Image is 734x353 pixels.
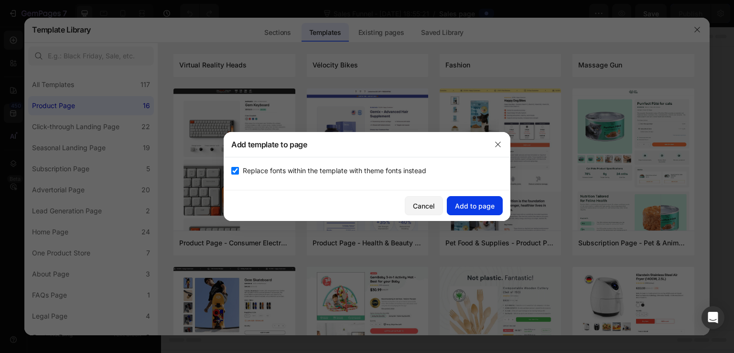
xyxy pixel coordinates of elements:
div: Start with Generating from URL or image [223,239,351,246]
button: Use existing page designs [189,185,298,204]
div: Add to page [455,201,495,211]
button: Add to page [447,196,503,215]
span: Replace fonts within the template with theme fonts instead [243,165,426,176]
button: Cancel [405,196,443,215]
button: Explore templates [304,185,385,204]
div: Cancel [413,201,435,211]
div: Open Intercom Messenger [702,306,724,329]
h3: Add template to page [231,139,307,150]
div: Start building with Sections/Elements or [215,166,359,177]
